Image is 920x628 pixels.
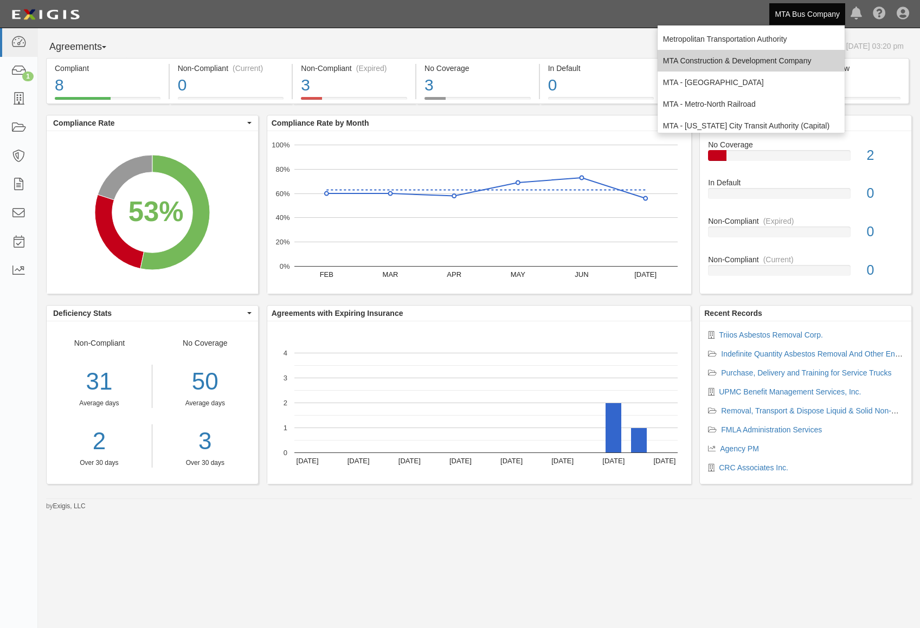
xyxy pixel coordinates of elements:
[708,177,903,216] a: In Default0
[720,444,759,453] a: Agency PM
[447,270,461,279] text: APR
[700,254,911,265] div: Non-Compliant
[859,222,911,242] div: 0
[416,97,539,106] a: No Coverage3
[275,213,289,222] text: 40%
[47,306,258,321] button: Deficiency Stats
[551,457,574,465] text: [DATE]
[424,63,531,74] div: No Coverage
[293,97,415,106] a: Non-Compliant(Expired)3
[827,41,904,51] div: As of [DATE] 03:20 pm
[47,399,152,408] div: Average days
[47,365,152,399] div: 31
[8,5,83,24] img: Logo
[55,74,160,97] div: 8
[47,458,152,468] div: Over 30 days
[510,270,525,279] text: MAY
[272,141,290,149] text: 100%
[53,118,245,128] span: Compliance Rate
[272,309,403,318] b: Agreements with Expiring Insurance
[700,216,911,226] div: Non-Compliant
[160,424,250,458] a: 3
[267,131,691,294] svg: A chart.
[284,374,287,382] text: 3
[284,449,287,457] text: 0
[721,368,891,377] a: Purchase, Delivery and Training for Service Trucks
[382,270,398,279] text: MAR
[53,502,86,510] a: Exigis, LLC
[170,97,292,106] a: Non-Compliant(Current)0
[398,457,421,465] text: [DATE]
[22,72,34,81] div: 1
[708,216,903,254] a: Non-Compliant(Expired)0
[658,115,845,137] a: MTA - [US_STATE] City Transit Authority (Capital)
[47,338,152,468] div: Non-Compliant
[700,139,911,150] div: No Coverage
[795,63,900,74] div: Pending Review
[301,74,407,97] div: 3
[424,74,531,97] div: 3
[272,119,369,127] b: Compliance Rate by Month
[719,463,788,472] a: CRC Associates Inc.
[160,399,250,408] div: Average days
[55,63,160,74] div: Compliant
[658,72,845,93] a: MTA - [GEOGRAPHIC_DATA]
[279,262,289,270] text: 0%
[128,192,184,231] div: 53%
[575,270,588,279] text: JUN
[275,189,289,197] text: 60%
[46,97,169,106] a: Compliant8
[787,97,909,106] a: Pending Review1
[296,457,318,465] text: [DATE]
[859,184,911,203] div: 0
[500,457,523,465] text: [DATE]
[284,399,287,407] text: 2
[795,74,900,97] div: 1
[708,139,903,178] a: No Coverage2
[53,308,245,319] span: Deficiency Stats
[548,63,654,74] div: In Default
[708,254,903,284] a: Non-Compliant(Current)0
[634,270,657,279] text: [DATE]
[301,63,407,74] div: Non-Compliant (Expired)
[719,387,861,396] a: UPMC Benefit Management Services, Inc.
[160,365,250,399] div: 50
[47,424,152,458] div: 2
[46,36,127,58] button: Agreements
[700,177,911,188] div: In Default
[859,146,911,165] div: 2
[47,115,258,131] button: Compliance Rate
[548,74,654,97] div: 0
[763,216,794,226] div: (Expired)
[721,425,822,434] a: FMLA Administration Services
[275,165,289,173] text: 80%
[658,28,845,50] a: Metropolitan Transportation Authority
[653,457,675,465] text: [DATE]
[178,74,284,97] div: 0
[160,458,250,468] div: Over 30 days
[356,63,387,74] div: (Expired)
[704,309,762,318] b: Recent Records
[319,270,333,279] text: FEB
[859,261,911,280] div: 0
[275,238,289,246] text: 20%
[347,457,369,465] text: [DATE]
[540,97,662,106] a: In Default0
[658,93,845,115] a: MTA - Metro-North Railroad
[284,349,287,357] text: 4
[46,502,86,511] small: by
[719,331,823,339] a: Triios Asbestos Removal Corp.
[769,3,845,25] a: MTA Bus Company
[47,131,258,294] svg: A chart.
[152,338,258,468] div: No Coverage
[449,457,472,465] text: [DATE]
[284,424,287,432] text: 1
[763,254,794,265] div: (Current)
[873,8,886,21] i: Help Center - Complianz
[267,321,691,484] svg: A chart.
[602,457,625,465] text: [DATE]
